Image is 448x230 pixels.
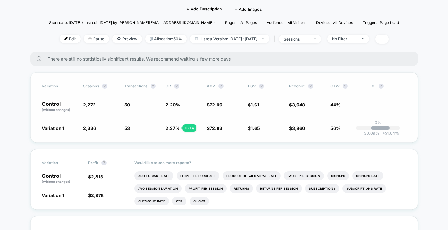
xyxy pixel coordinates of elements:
[88,160,98,165] span: Profit
[372,103,406,112] span: ---
[190,35,269,43] span: Latest Version: [DATE] - [DATE]
[42,193,64,198] span: Variation 1
[186,6,222,12] span: + Add Description
[91,174,103,179] span: 2,815
[305,184,339,193] li: Subscriptions
[102,84,107,89] button: ?
[330,125,341,131] span: 56%
[185,184,227,193] li: Profit Per Session
[88,174,103,179] span: $
[48,56,405,61] span: There are still no statistically significant results. We recommend waiting a few more days
[308,84,313,89] button: ?
[218,84,224,89] button: ?
[256,184,302,193] li: Returns Per Session
[134,197,169,206] li: Checkout Rate
[42,84,77,89] span: Variation
[248,102,259,107] span: $
[327,171,349,180] li: Signups
[207,102,222,107] span: $
[83,125,96,131] span: 2,336
[289,84,305,88] span: Revenue
[235,7,262,12] span: + Add Images
[83,84,99,88] span: Sessions
[272,35,279,44] span: |
[251,125,260,131] span: 1.65
[251,102,259,107] span: 1.61
[112,35,142,43] span: Preview
[292,125,305,131] span: 3,860
[166,102,180,107] span: 2.20 %
[60,35,81,43] span: Edit
[289,125,305,131] span: $
[83,102,96,107] span: 2,272
[380,20,399,25] span: Page Load
[248,84,256,88] span: PSV
[177,171,219,180] li: Items Per Purchase
[183,124,196,132] div: + 3.1 %
[330,102,341,107] span: 44%
[267,20,306,25] div: Audience:
[42,108,70,112] span: (without changes)
[375,120,381,125] p: 0%
[289,102,305,107] span: $
[342,184,386,193] li: Subscriptions Rate
[288,20,306,25] span: All Visitors
[88,37,92,40] img: end
[134,160,406,165] p: Would like to see more reports?
[172,197,186,206] li: Ctr
[284,37,309,42] div: sessions
[42,173,82,184] p: Control
[262,38,264,39] img: end
[190,197,209,206] li: Clicks
[42,125,64,131] span: Variation 1
[379,131,399,136] span: 51.64 %
[91,193,104,198] span: 2,978
[377,125,379,130] p: |
[88,193,104,198] span: $
[330,84,365,89] span: OTW
[379,84,384,89] button: ?
[314,38,316,40] img: end
[311,20,358,25] span: Device:
[362,131,379,136] span: -30.09 %
[223,171,281,180] li: Product Details Views Rate
[84,35,109,43] span: Pause
[382,131,385,136] span: +
[64,37,68,40] img: edit
[124,84,147,88] span: Transactions
[134,184,182,193] li: Avg Session Duration
[333,20,353,25] span: all devices
[49,20,215,25] span: Start date: [DATE] (Last edit [DATE] by [PERSON_NAME][EMAIL_ADDRESS][DOMAIN_NAME])
[124,125,130,131] span: 53
[42,101,77,112] p: Control
[174,84,179,89] button: ?
[134,171,173,180] li: Add To Cart Rate
[42,180,70,183] span: (without changes)
[42,160,77,165] span: Variation
[225,20,257,25] div: Pages:
[248,125,260,131] span: $
[240,20,257,25] span: all pages
[124,102,130,107] span: 50
[210,125,222,131] span: 72.83
[207,125,222,131] span: $
[151,84,156,89] button: ?
[332,36,357,41] div: No Filter
[145,35,187,43] span: Allocation: 50%
[259,84,264,89] button: ?
[207,84,215,88] span: AOV
[284,171,324,180] li: Pages Per Session
[195,37,198,40] img: calendar
[343,84,348,89] button: ?
[352,171,383,180] li: Signups Rate
[363,20,399,25] div: Trigger:
[166,84,171,88] span: CR
[362,38,364,39] img: end
[292,102,305,107] span: 3,648
[210,102,222,107] span: 72.96
[372,84,406,89] span: CI
[230,184,253,193] li: Returns
[101,160,107,165] button: ?
[166,125,180,131] span: 2.27 %
[150,37,153,41] img: rebalance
